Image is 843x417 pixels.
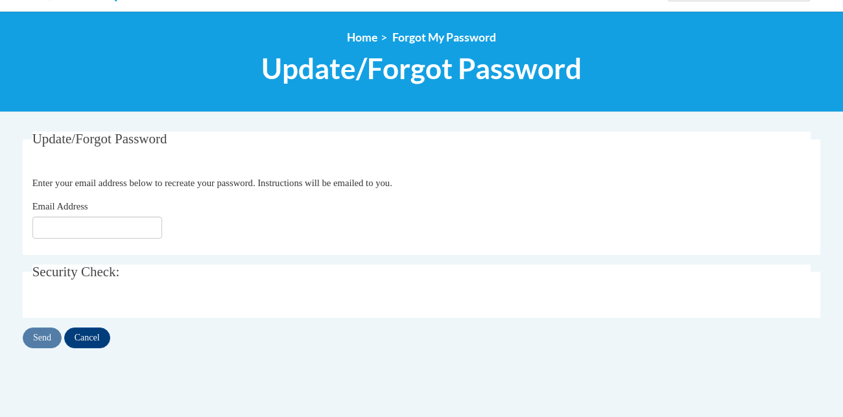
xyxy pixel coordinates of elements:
[32,264,120,280] span: Security Check:
[32,178,392,188] span: Enter your email address below to recreate your password. Instructions will be emailed to you.
[64,328,110,348] input: Cancel
[261,51,582,86] span: Update/Forgot Password
[32,131,167,147] span: Update/Forgot Password
[32,201,88,211] span: Email Address
[392,30,496,44] span: Forgot My Password
[347,30,377,44] a: Home
[32,217,162,239] input: Email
